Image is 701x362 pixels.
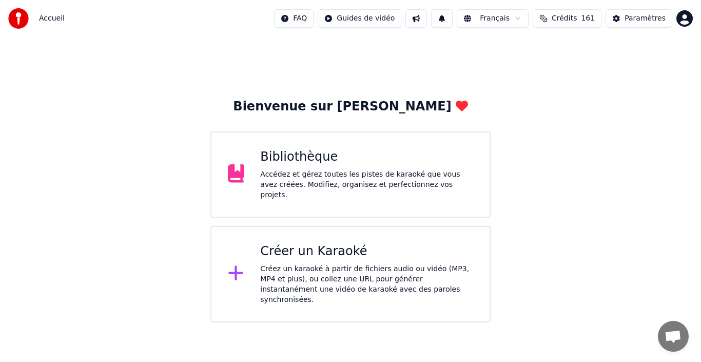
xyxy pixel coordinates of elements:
nav: breadcrumb [39,13,65,24]
div: Ouvrir le chat [658,321,689,352]
span: 161 [581,13,595,24]
div: Bienvenue sur [PERSON_NAME] [233,99,468,115]
div: Créer un Karaoké [260,243,473,260]
span: Accueil [39,13,65,24]
div: Paramètres [625,13,666,24]
button: Guides de vidéo [318,9,401,28]
div: Bibliothèque [260,149,473,165]
button: Paramètres [606,9,672,28]
img: youka [8,8,29,29]
div: Créez un karaoké à partir de fichiers audio ou vidéo (MP3, MP4 et plus), ou collez une URL pour g... [260,264,473,305]
button: FAQ [274,9,314,28]
button: Crédits161 [533,9,601,28]
div: Accédez et gérez toutes les pistes de karaoké que vous avez créées. Modifiez, organisez et perfec... [260,169,473,200]
span: Crédits [552,13,577,24]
